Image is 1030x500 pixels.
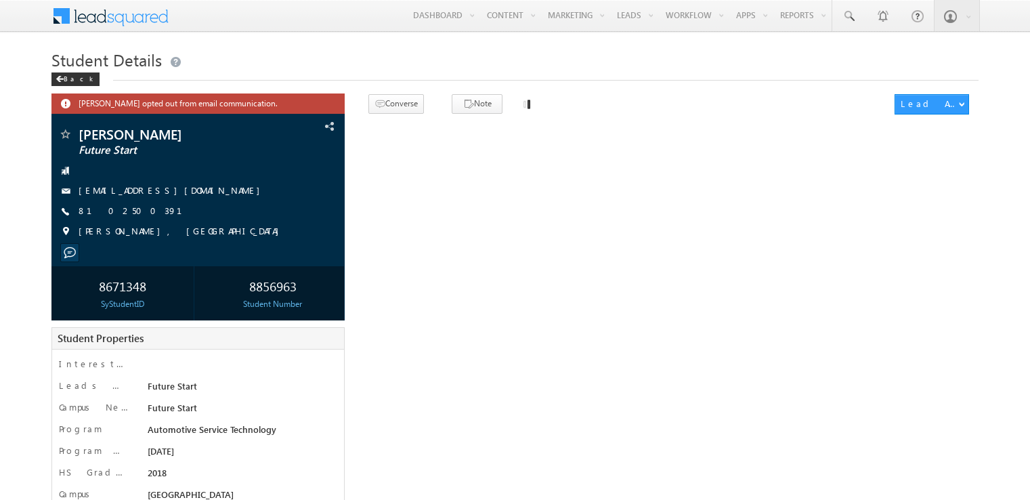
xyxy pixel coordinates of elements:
div: 2018 [144,466,333,485]
span: Student Details [51,49,162,70]
span: [PERSON_NAME] opted out from email communication. [79,97,302,108]
div: Future Start [144,401,333,420]
div: Lead Actions [901,98,958,110]
div: Future Start [144,379,333,398]
span: Student Properties [58,331,144,345]
button: Converse [368,94,424,114]
a: Back [51,72,106,83]
div: 8856963 [205,273,341,298]
label: Campus Nexus School Status [59,401,129,413]
div: Automotive Service Technology [144,423,333,442]
label: Interested Program [59,358,129,370]
label: Campus [59,488,95,500]
div: Student Number [205,298,341,310]
span: [EMAIL_ADDRESS][DOMAIN_NAME] [79,184,267,198]
span: Future Start [79,144,260,157]
div: Back [51,72,100,86]
img: search-leads-loading.gif [519,96,530,113]
button: Lead Actions [895,94,969,114]
span: [PERSON_NAME] [79,127,260,141]
div: SyStudentID [55,298,190,310]
label: Program Start Date [59,444,129,457]
button: Note [452,94,502,114]
label: HS Grad Year [59,466,129,478]
label: Leads Stage [59,379,129,392]
div: [DATE] [144,444,333,463]
a: 8102500391 [79,205,198,216]
span: [PERSON_NAME], [GEOGRAPHIC_DATA] [79,225,286,238]
label: Program [59,423,102,435]
div: 8671348 [55,273,190,298]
